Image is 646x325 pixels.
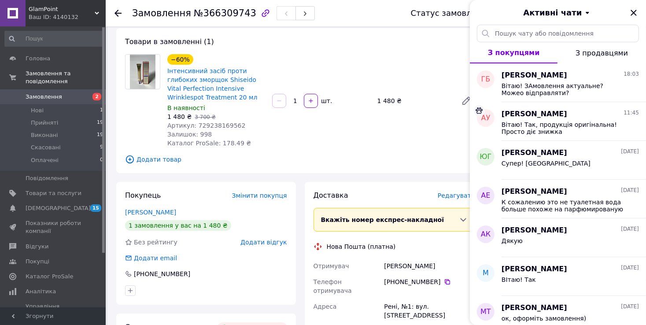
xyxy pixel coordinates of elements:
span: Редагувати [438,192,475,199]
span: [DATE] [621,225,639,233]
span: №366309743 [194,8,256,18]
span: Вітаю! Так, продукція оригінальна! Просто діє знижка [502,121,627,135]
span: 15 [90,204,101,212]
div: −60% [167,54,193,65]
span: Покупці [26,258,49,266]
span: 2 [92,93,101,100]
span: Активні чати [523,7,582,18]
button: Закрити [628,7,639,18]
span: 0 [100,156,103,164]
div: Повернутися назад [114,9,122,18]
span: [PERSON_NAME] [502,303,567,313]
span: Замовлення [26,93,62,101]
span: Телефон отримувача [314,278,352,294]
span: Каталог ProSale: 178.49 ₴ [167,140,251,147]
span: [PERSON_NAME] [502,187,567,197]
div: 1 замовлення у вас на 1 480 ₴ [125,220,231,231]
span: ГБ [481,74,491,85]
span: Нові [31,107,44,114]
span: Замовлення [132,8,191,18]
button: ЮГ[PERSON_NAME][DATE]Супер! [GEOGRAPHIC_DATA] [470,141,646,180]
span: М [483,268,489,278]
span: Замовлення та повідомлення [26,70,106,85]
span: АУ [481,113,491,123]
button: АК[PERSON_NAME][DATE]Дякую [470,218,646,257]
span: Аналітика [26,288,56,295]
span: Прийняті [31,119,58,127]
span: Головна [26,55,50,63]
span: Показники роботи компанії [26,219,81,235]
span: [DATE] [621,148,639,155]
span: Отримувач [314,262,349,270]
span: З покупцями [488,48,540,57]
span: 19 [97,119,103,127]
span: АЕ [481,191,490,201]
div: [PERSON_NAME] [382,258,477,274]
span: Дякую [502,237,523,244]
span: [DEMOGRAPHIC_DATA] [26,204,91,212]
div: Додати email [124,254,178,262]
span: Змінити покупця [232,192,287,199]
span: 1 480 ₴ [167,113,192,120]
span: Відгуки [26,243,48,251]
span: 18:03 [624,70,639,78]
a: [PERSON_NAME] [125,209,176,216]
span: [DATE] [621,187,639,194]
span: 9 [100,144,103,151]
div: [PHONE_NUMBER] [133,270,191,278]
button: АУ[PERSON_NAME]11:45Вітаю! Так, продукція оригінальна! Просто діє знижка [470,102,646,141]
button: ГБ[PERSON_NAME]18:03Вітаю! ЗАмовлення актуальне? Можео відправляти? [470,63,646,102]
button: АЕ[PERSON_NAME][DATE]К сожалению это не туалетная вода больше похоже на парфюмированую воду, об э... [470,180,646,218]
span: ВІтаю! Так [502,276,536,283]
span: Оплачені [31,156,59,164]
span: АК [481,229,491,240]
input: Пошук [4,31,104,47]
span: [DATE] [621,303,639,310]
span: Повідомлення [26,174,68,182]
span: З продавцями [576,49,628,57]
div: 1 480 ₴ [374,95,454,107]
span: Скасовані [31,144,61,151]
span: GlamPoint [29,5,95,13]
span: Без рейтингу [134,239,177,246]
span: Товари в замовленні (1) [125,37,214,46]
span: 11:45 [624,109,639,117]
a: Редагувати [458,92,475,110]
span: Управління сайтом [26,303,81,318]
span: 3 700 ₴ [195,114,215,120]
span: [PERSON_NAME] [502,148,567,158]
button: З покупцями [470,42,557,63]
input: Пошук чату або повідомлення [477,25,639,42]
span: Супер! [GEOGRAPHIC_DATA] [502,160,591,167]
span: ок, оформіть замовлення) [502,315,586,322]
span: МТ [480,307,491,317]
span: Залишок: 998 [167,131,212,138]
span: К сожалению это не туалетная вода больше похоже на парфюмированую воду, об этом доводит сам флако... [502,199,627,213]
span: [PERSON_NAME] [502,264,567,274]
img: Інтенсивний засіб проти глибоких зморщок Shiseido Vital Perfection Intensive Wrinklespot Treatmen... [130,55,156,89]
div: Статус замовлення [411,9,492,18]
span: Додати товар [125,155,475,164]
span: В наявності [167,104,205,111]
span: Артикул: 729238169562 [167,122,245,129]
a: Інтенсивний засіб проти глибоких зморщок Shiseido Vital Perfection Intensive Wrinklespot Treatmen... [167,67,258,101]
span: Вкажіть номер експрес-накладної [321,216,444,223]
span: Доставка [314,191,348,199]
span: Адреса [314,303,337,310]
button: З продавцями [557,42,646,63]
span: [PERSON_NAME] [502,109,567,119]
div: Додати email [133,254,178,262]
span: [DATE] [621,264,639,272]
button: Активні чати [495,7,621,18]
span: [PERSON_NAME] [502,70,567,81]
span: Каталог ProSale [26,273,73,281]
span: 1 [100,107,103,114]
span: 19 [97,131,103,139]
span: Додати відгук [240,239,287,246]
div: шт. [319,96,333,105]
button: М[PERSON_NAME][DATE]ВІтаю! Так [470,257,646,296]
span: Виконані [31,131,58,139]
div: Нова Пошта (платна) [325,242,398,251]
span: Товари та послуги [26,189,81,197]
span: ЮГ [480,152,491,162]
